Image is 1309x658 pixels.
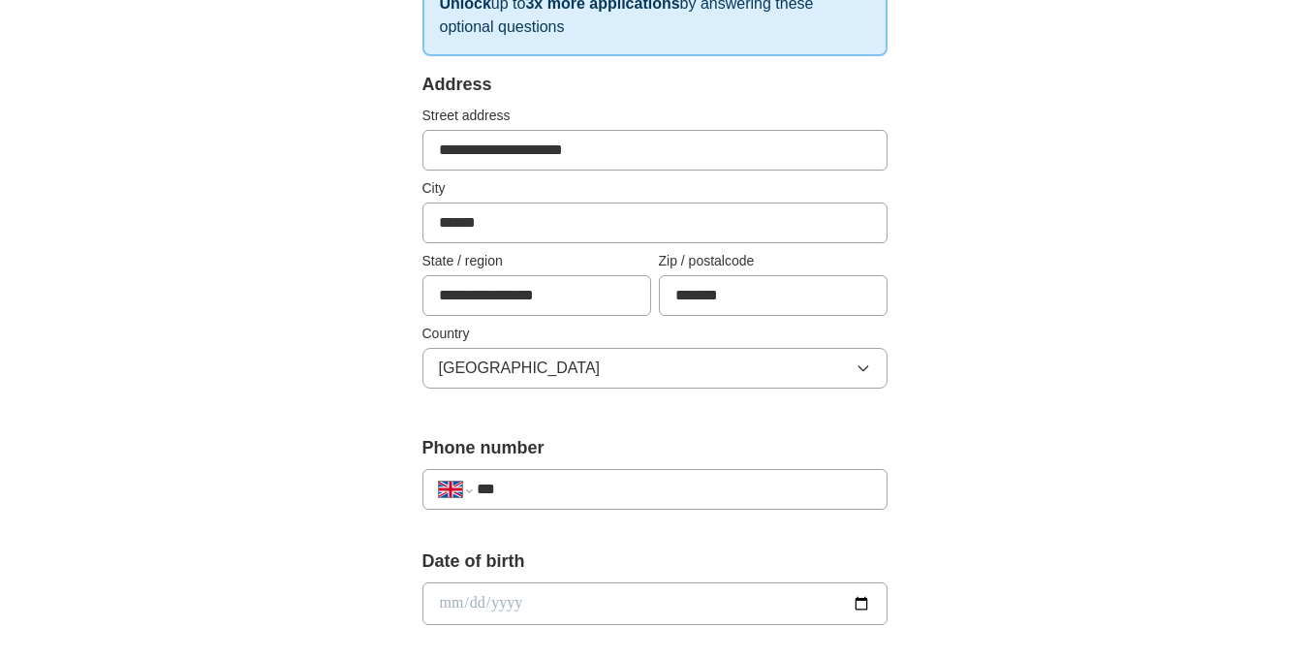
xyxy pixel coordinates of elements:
button: [GEOGRAPHIC_DATA] [422,348,888,389]
span: [GEOGRAPHIC_DATA] [439,357,601,380]
div: Address [422,72,888,98]
label: Date of birth [422,548,888,575]
label: Country [422,324,888,344]
label: Street address [422,106,888,126]
label: Phone number [422,435,888,461]
label: State / region [422,251,651,271]
label: Zip / postalcode [659,251,888,271]
label: City [422,178,888,199]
